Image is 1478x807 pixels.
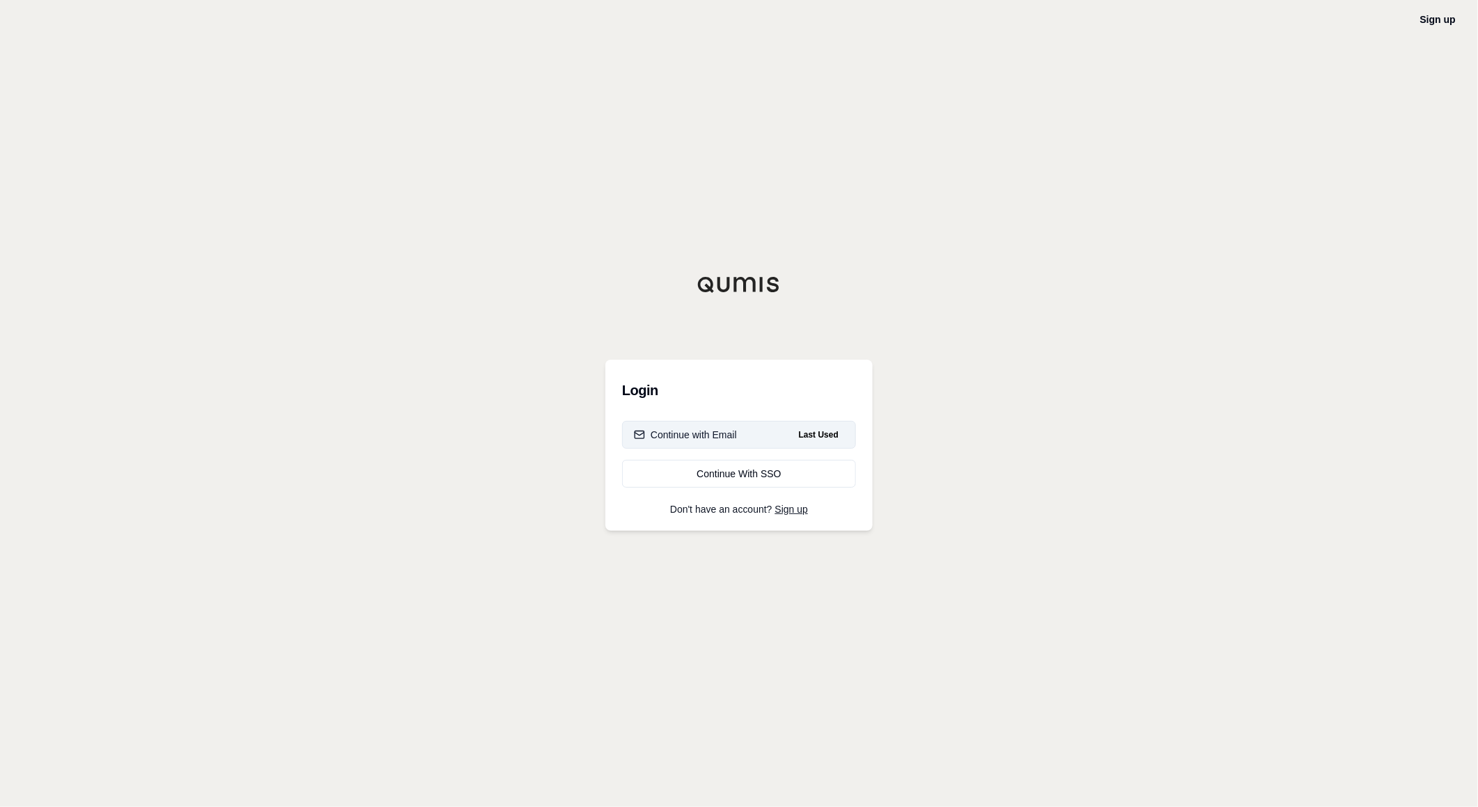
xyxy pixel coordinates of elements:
[622,376,856,404] h3: Login
[697,276,781,293] img: Qumis
[1420,14,1456,25] a: Sign up
[634,467,844,481] div: Continue With SSO
[622,504,856,514] p: Don't have an account?
[793,426,844,443] span: Last Used
[775,504,808,515] a: Sign up
[622,421,856,449] button: Continue with EmailLast Used
[622,460,856,488] a: Continue With SSO
[634,428,737,442] div: Continue with Email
